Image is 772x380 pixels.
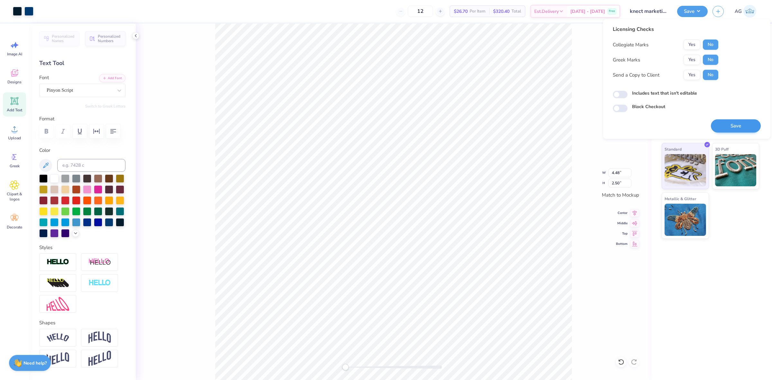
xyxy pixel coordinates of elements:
[99,74,125,82] button: Add Font
[665,146,682,153] span: Standard
[715,154,757,186] img: 3D Puff
[88,258,111,266] img: Shadow
[616,210,628,216] span: Center
[613,56,640,64] div: Greek Marks
[703,55,718,65] button: No
[711,119,761,133] button: Save
[616,241,628,246] span: Bottom
[98,34,122,43] span: Personalized Numbers
[616,221,628,226] span: Middle
[632,90,697,97] label: Includes text that isn't editable
[613,41,648,49] div: Collegiate Marks
[47,352,69,365] img: Flag
[7,51,22,57] span: Image AI
[534,8,559,15] span: Est. Delivery
[703,40,718,50] button: No
[39,59,125,68] div: Text Tool
[39,31,79,46] button: Personalized Names
[616,231,628,236] span: Top
[39,319,55,327] label: Shapes
[632,103,665,110] label: Block Checkout
[703,70,718,80] button: No
[493,8,510,15] span: $320.40
[39,244,52,251] label: Styles
[408,5,433,17] input: – –
[47,333,69,342] img: Arc
[39,74,49,81] label: Font
[10,163,20,169] span: Greek
[665,154,706,186] img: Standard
[743,5,756,18] img: Aljosh Eyron Garcia
[4,191,25,202] span: Clipart & logos
[613,71,659,79] div: Send a Copy to Client
[88,351,111,366] img: Rise
[684,70,700,80] button: Yes
[7,107,22,113] span: Add Text
[39,147,125,154] label: Color
[665,204,706,236] img: Metallic & Glitter
[47,278,69,288] img: 3D Illusion
[677,6,708,17] button: Save
[454,8,468,15] span: $26.70
[732,5,759,18] a: AG
[57,159,125,172] input: e.g. 7428 c
[88,331,111,344] img: Arch
[8,135,21,141] span: Upload
[735,8,742,15] span: AG
[7,79,22,85] span: Designs
[715,146,729,153] span: 3D Puff
[52,34,76,43] span: Personalized Names
[665,195,696,202] span: Metallic & Glitter
[342,364,349,370] div: Accessibility label
[23,360,47,366] strong: Need help?
[47,258,69,266] img: Stroke
[613,25,718,33] div: Licensing Checks
[570,8,605,15] span: [DATE] - [DATE]
[684,55,700,65] button: Yes
[511,8,521,15] span: Total
[88,279,111,287] img: Negative Space
[39,115,125,123] label: Format
[470,8,485,15] span: Per Item
[85,104,125,109] button: Switch to Greek Letters
[7,225,22,230] span: Decorate
[684,40,700,50] button: Yes
[85,31,125,46] button: Personalized Numbers
[625,5,672,18] input: Untitled Design
[609,9,615,14] span: Free
[47,297,69,311] img: Free Distort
